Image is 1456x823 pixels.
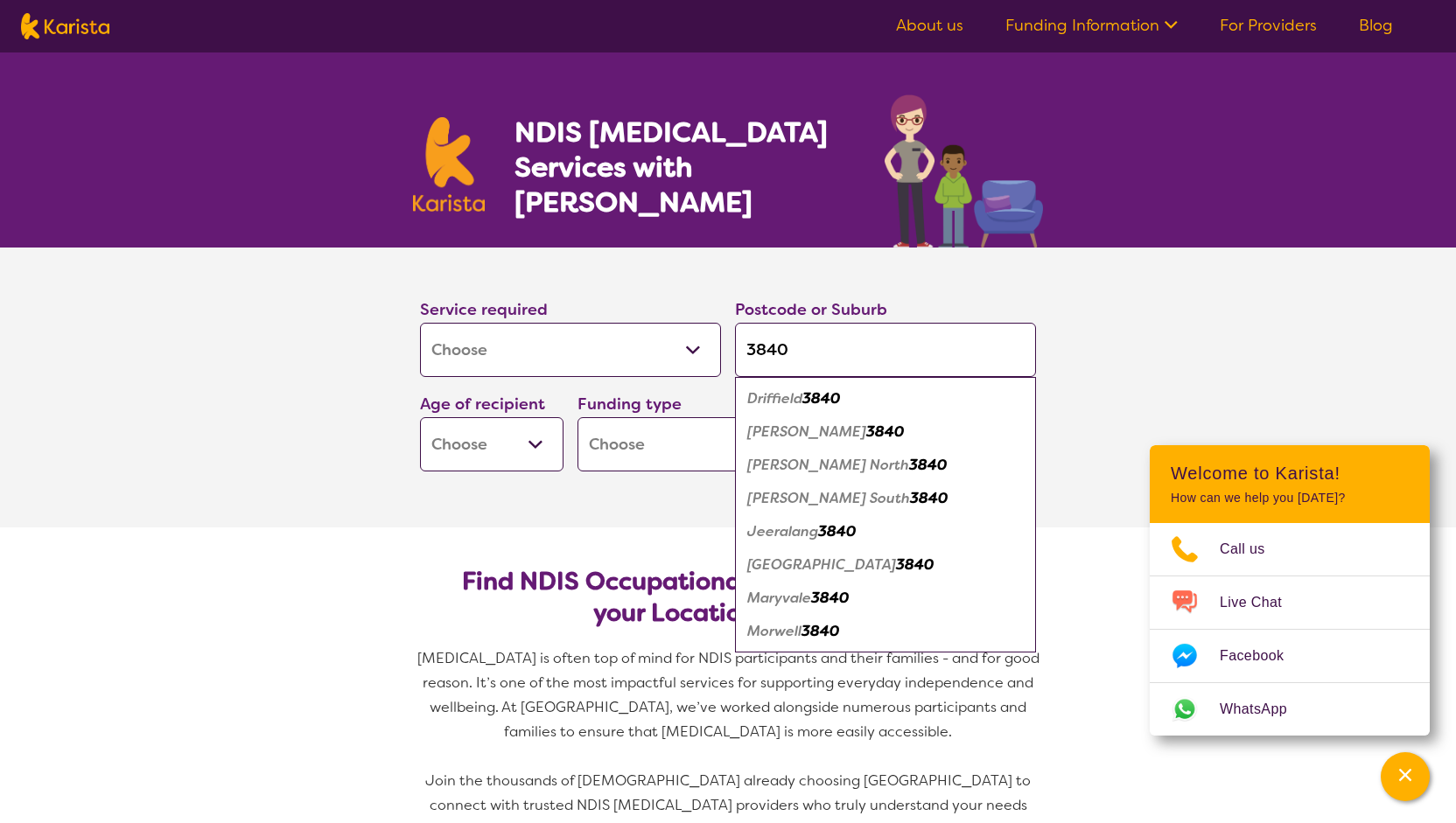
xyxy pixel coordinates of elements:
img: occupational-therapy [885,94,1043,248]
label: Funding type [577,394,682,415]
div: Driffield 3840 [744,382,1027,415]
a: Blog [1359,15,1393,36]
em: [GEOGRAPHIC_DATA] [747,555,896,574]
em: [PERSON_NAME] [747,422,866,441]
label: Age of recipient [420,394,545,415]
div: Morwell 3840 [744,615,1027,648]
label: Service required [420,299,548,320]
em: Driffield [747,389,802,408]
em: 3840 [801,622,839,640]
label: Postcode or Suburb [735,299,887,320]
a: About us [896,15,963,36]
input: Type [735,323,1036,377]
ul: Choose channel [1150,523,1430,736]
button: Channel Menu [1381,752,1430,801]
em: 3840 [802,389,840,408]
div: Channel Menu [1150,445,1430,736]
em: 3840 [866,422,904,441]
a: For Providers [1220,15,1317,36]
span: Facebook [1220,643,1305,669]
em: 3840 [811,589,849,607]
em: Morwell [747,622,801,640]
em: 3840 [910,489,948,507]
span: Call us [1220,536,1286,562]
em: [PERSON_NAME] South [747,489,910,507]
em: 3840 [896,555,934,574]
span: WhatsApp [1220,696,1308,722]
div: [MEDICAL_DATA] is often top of mind for NDIS participants and their families - and for good reaso... [413,646,1043,744]
a: Funding Information [1005,15,1178,36]
img: Karista logo [413,117,485,212]
div: Jeeralang 3840 [744,515,1027,548]
div: Maryvale 3840 [744,582,1027,615]
a: Web link opens in a new tab. [1150,683,1430,736]
span: Live Chat [1220,589,1303,616]
em: 3840 [909,456,947,474]
div: Jeeralang Junction 3840 [744,548,1027,582]
h2: Welcome to Karista! [1171,463,1409,484]
div: Hazelwood North 3840 [744,449,1027,482]
h1: NDIS [MEDICAL_DATA] Services with [PERSON_NAME] [514,115,855,220]
h2: Find NDIS Occupational Therapists based on your Location & Needs [434,566,1022,629]
em: Maryvale [747,589,811,607]
p: How can we help you [DATE]? [1171,491,1409,506]
div: Join the thousands of [DEMOGRAPHIC_DATA] already choosing [GEOGRAPHIC_DATA] to connect with trust... [413,769,1043,818]
em: 3840 [818,522,856,541]
div: Hazelwood 3840 [744,415,1027,449]
em: [PERSON_NAME] North [747,456,909,474]
img: Karista logo [21,13,109,39]
div: Hazelwood South 3840 [744,482,1027,515]
em: Jeeralang [747,522,818,541]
